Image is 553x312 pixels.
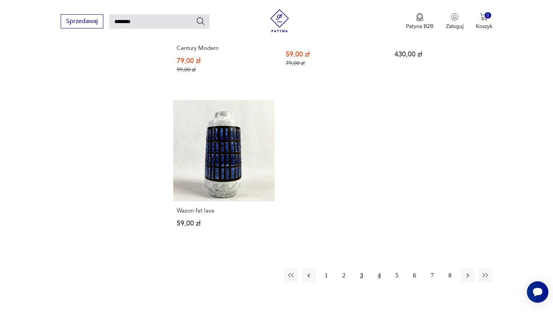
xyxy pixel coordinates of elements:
[476,23,492,30] p: Koszyk
[373,269,386,282] button: 4
[286,51,380,58] p: 59,00 zł
[177,220,271,227] p: 59,00 zł
[485,12,491,19] div: 0
[268,9,291,32] img: Patyna - sklep z meblami i dekoracjami vintage
[286,60,380,66] p: 79,00 zł
[61,14,103,28] button: Sprzedawaj
[394,32,488,45] h3: Zestaw 3 wazonów ‘fat lava’, [GEOGRAPHIC_DATA], lata 60,/70.
[286,32,380,45] h3: Ceramiczny wazon typu Fat Lava, [GEOGRAPHIC_DATA]
[394,51,488,58] p: 430,00 zł
[416,13,424,22] img: Ikona medalu
[408,269,422,282] button: 6
[177,58,271,64] p: 79,00 zł
[426,269,439,282] button: 7
[173,100,274,242] a: Wazon fat lavaWazon fat lava59,00 zł
[406,13,434,30] button: Patyna B2B
[337,269,351,282] button: 2
[177,32,271,51] h3: Wazon Fat Lava, [GEOGRAPHIC_DATA], Mid-Century Modern
[320,269,333,282] button: 1
[446,23,464,30] p: Zaloguj
[406,23,434,30] p: Patyna B2B
[177,66,271,73] p: 99,00 zł
[196,17,205,26] button: Szukaj
[355,269,369,282] button: 3
[390,269,404,282] button: 5
[527,281,548,303] iframe: Smartsupp widget button
[177,207,271,214] h3: Wazon fat lava
[476,13,492,30] button: 0Koszyk
[446,13,464,30] button: Zaloguj
[443,269,457,282] button: 8
[480,13,488,21] img: Ikona koszyka
[61,19,103,25] a: Sprzedawaj
[406,13,434,30] a: Ikona medaluPatyna B2B
[451,13,459,21] img: Ikonka użytkownika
